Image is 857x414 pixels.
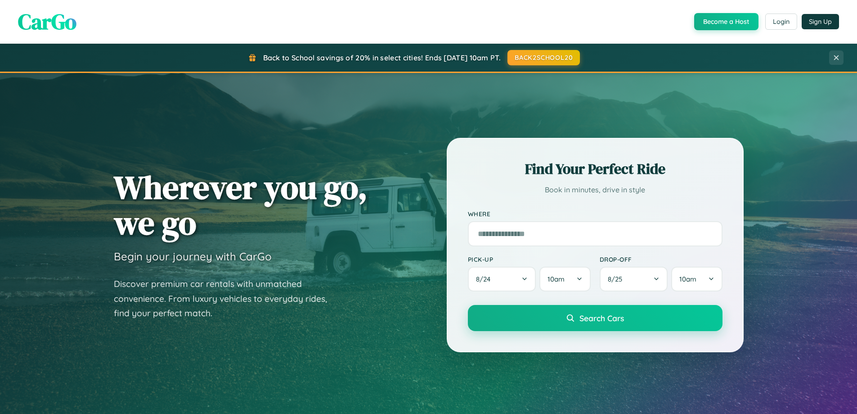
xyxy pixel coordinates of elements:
label: Pick-up [468,255,591,263]
button: BACK2SCHOOL20 [507,50,580,65]
button: Login [765,14,797,30]
button: Become a Host [694,13,758,30]
button: 10am [539,267,590,291]
h2: Find Your Perfect Ride [468,159,722,179]
span: 10am [547,275,565,283]
span: 8 / 25 [608,275,627,283]
span: 8 / 24 [476,275,495,283]
span: 10am [679,275,696,283]
button: 8/25 [600,267,668,291]
span: Back to School savings of 20% in select cities! Ends [DATE] 10am PT. [263,53,501,62]
h1: Wherever you go, we go [114,169,368,241]
h3: Begin your journey with CarGo [114,250,272,263]
span: CarGo [18,7,76,36]
p: Discover premium car rentals with unmatched convenience. From luxury vehicles to everyday rides, ... [114,277,339,321]
label: Where [468,210,722,218]
button: Search Cars [468,305,722,331]
p: Book in minutes, drive in style [468,183,722,196]
button: 10am [671,267,722,291]
button: Sign Up [802,14,839,29]
label: Drop-off [600,255,722,263]
button: 8/24 [468,267,536,291]
span: Search Cars [579,313,624,323]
